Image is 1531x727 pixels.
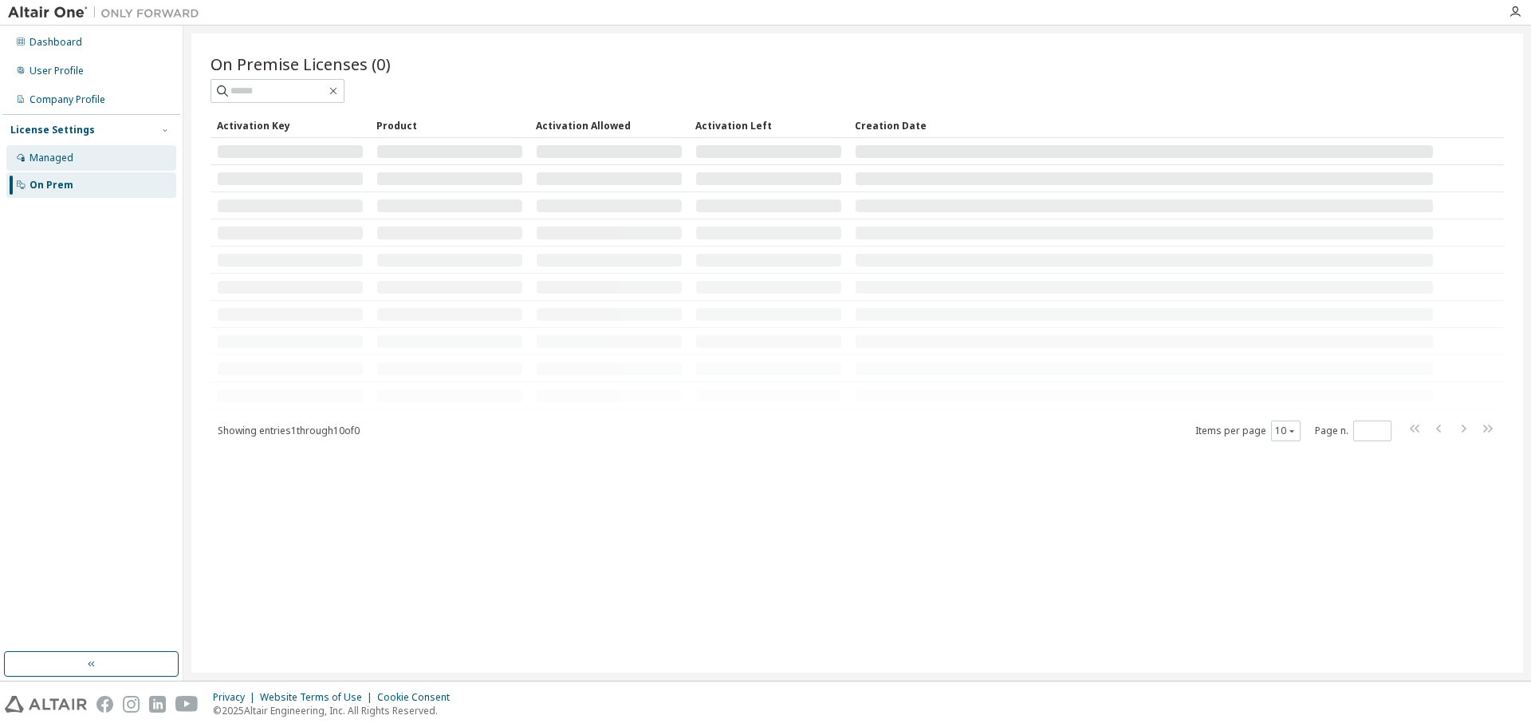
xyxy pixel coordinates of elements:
[376,113,523,138] div: Product
[123,696,140,713] img: instagram.svg
[213,691,260,704] div: Privacy
[211,53,391,75] span: On Premise Licenses (0)
[260,691,377,704] div: Website Terms of Use
[96,696,113,713] img: facebook.svg
[536,113,683,138] div: Activation Allowed
[30,65,84,77] div: User Profile
[377,691,459,704] div: Cookie Consent
[30,152,73,164] div: Managed
[5,696,87,713] img: altair_logo.svg
[30,93,105,106] div: Company Profile
[149,696,166,713] img: linkedin.svg
[8,5,207,21] img: Altair One
[10,124,95,136] div: License Settings
[175,696,199,713] img: youtube.svg
[855,113,1434,138] div: Creation Date
[30,179,73,192] div: On Prem
[1315,421,1391,441] span: Page n.
[218,424,360,437] span: Showing entries 1 through 10 of 0
[1275,425,1297,437] button: 10
[217,113,364,138] div: Activation Key
[213,704,459,717] p: © 2025 Altair Engineering, Inc. All Rights Reserved.
[30,36,82,49] div: Dashboard
[1195,421,1301,441] span: Items per page
[695,113,842,138] div: Activation Left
